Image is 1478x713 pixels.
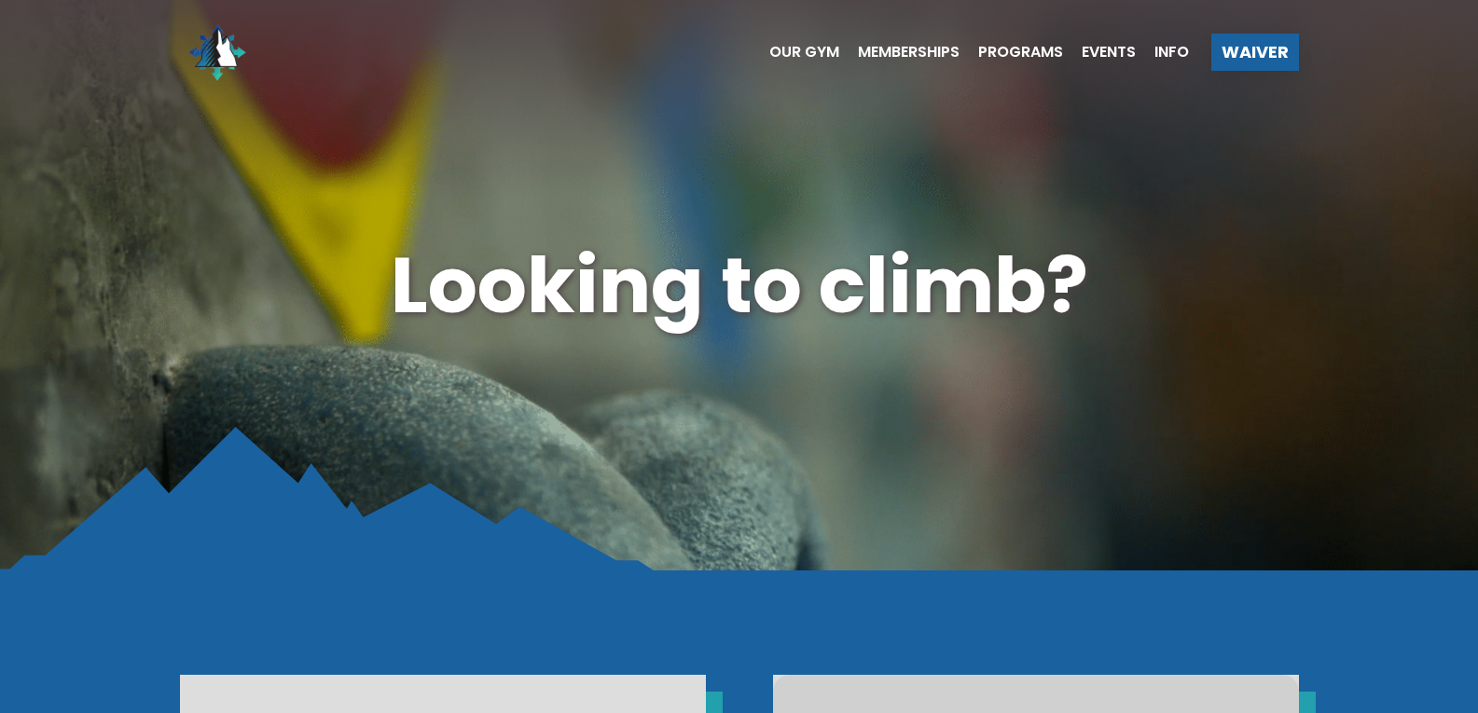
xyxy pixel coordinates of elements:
[1222,44,1289,61] span: Waiver
[1063,45,1136,60] a: Events
[180,231,1299,340] h1: Looking to climb?
[180,15,255,89] img: North Wall Logo
[960,45,1063,60] a: Programs
[1136,45,1189,60] a: Info
[751,45,839,60] a: Our Gym
[1154,45,1189,60] span: Info
[978,45,1063,60] span: Programs
[1211,34,1299,71] a: Waiver
[839,45,960,60] a: Memberships
[858,45,960,60] span: Memberships
[1082,45,1136,60] span: Events
[769,45,839,60] span: Our Gym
